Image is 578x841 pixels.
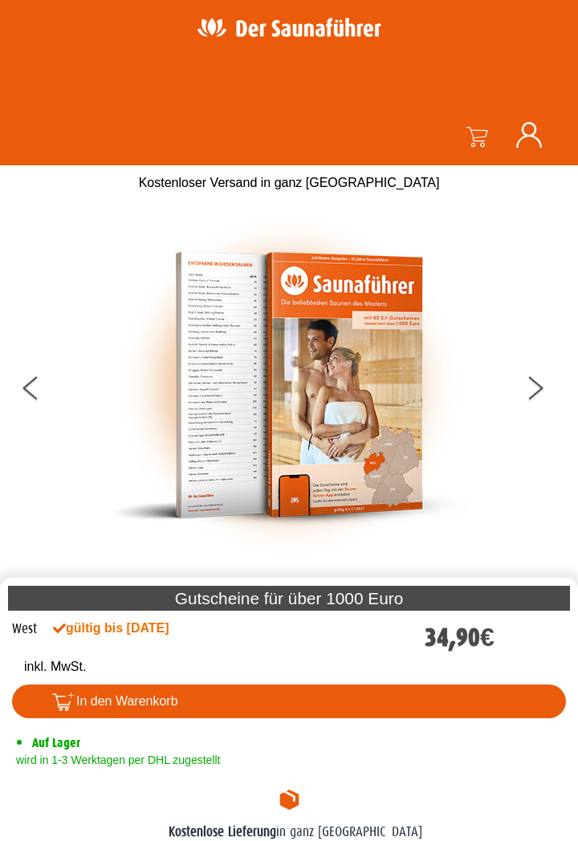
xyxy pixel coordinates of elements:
[12,619,37,640] div: West
[12,754,220,766] span: wird in 1-3 Werktagen per DHL zugestellt
[32,735,80,750] span: Auf Lager
[53,619,425,638] div: gültig bis [DATE]
[108,205,470,566] img: der-saunafuehrer-2025-west
[425,623,495,652] bdi: 34,90
[24,657,86,676] p: inkl. MwSt.
[169,824,276,839] b: Kostenlose Lieferung
[8,586,570,611] p: Gutscheine für über 1000 Euro
[480,623,495,652] span: €
[12,685,566,718] button: In den Warenkorb
[139,176,440,189] span: Kostenloser Versand in ganz [GEOGRAPHIC_DATA]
